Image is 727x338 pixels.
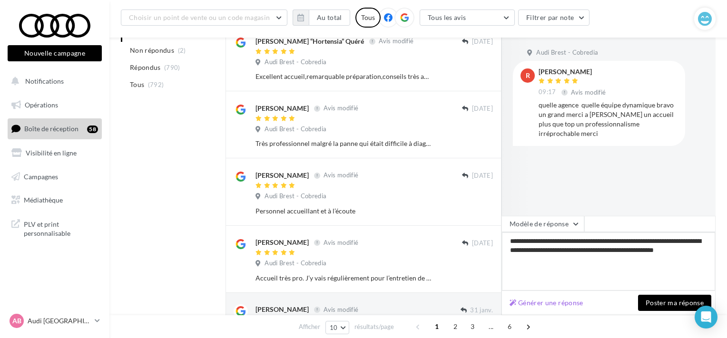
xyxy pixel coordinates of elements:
[299,322,320,331] span: Afficher
[465,319,480,334] span: 3
[8,312,102,330] a: AB Audi [GEOGRAPHIC_DATA]
[330,324,338,331] span: 10
[130,80,144,89] span: Tous
[6,214,104,242] a: PLV et print personnalisable
[255,139,431,148] div: Très professionnel malgré la panne qui était difficile à diagnostiquer
[130,46,174,55] span: Non répondus
[324,239,358,246] span: Avis modifié
[6,95,104,115] a: Opérations
[470,306,493,315] span: 31 janv.
[483,319,499,334] span: ...
[429,319,444,334] span: 1
[638,295,711,311] button: Poster ma réponse
[265,192,326,201] span: Audi Brest - Cobredia
[539,88,556,97] span: 09:17
[355,8,381,28] div: Tous
[571,88,606,96] span: Avis modifié
[265,58,326,67] span: Audi Brest - Cobredia
[25,101,58,109] span: Opérations
[428,13,466,21] span: Tous les avis
[324,105,358,112] span: Avis modifié
[324,172,358,179] span: Avis modifié
[6,190,104,210] a: Médiathèque
[293,10,350,26] button: Au total
[25,77,64,85] span: Notifications
[12,316,21,326] span: AB
[24,172,58,180] span: Campagnes
[178,47,186,54] span: (2)
[695,306,717,328] div: Open Intercom Messenger
[536,48,598,57] span: Audi Brest - Cobredia
[255,305,309,314] div: [PERSON_NAME]
[28,316,91,326] p: Audi [GEOGRAPHIC_DATA]
[354,322,394,331] span: résultats/page
[6,71,100,91] button: Notifications
[420,10,515,26] button: Tous les avis
[265,125,326,134] span: Audi Brest - Cobredia
[526,71,530,80] span: R
[6,143,104,163] a: Visibilité en ligne
[518,10,590,26] button: Filtrer par note
[87,126,98,133] div: 58
[130,63,161,72] span: Répondus
[539,68,608,75] div: [PERSON_NAME]
[255,171,309,180] div: [PERSON_NAME]
[26,149,77,157] span: Visibilité en ligne
[325,321,350,334] button: 10
[148,81,164,88] span: (792)
[255,37,364,46] div: [PERSON_NAME] “Hortensia” Quéré
[164,64,180,71] span: (790)
[129,13,270,21] span: Choisir un point de vente ou un code magasin
[8,45,102,61] button: Nouvelle campagne
[255,72,431,81] div: Excellent accueil,remarquable préparation,conseils très appréciés.Ayant déjà acheté plusieurs véh...
[379,38,413,45] span: Avis modifié
[255,273,431,283] div: Accueil très pro. J’y vais régulièrement pour l’entretien de mon Audi et l’achat de celle de ma f...
[472,105,493,113] span: [DATE]
[472,38,493,46] span: [DATE]
[472,172,493,180] span: [DATE]
[24,125,79,133] span: Boîte de réception
[121,10,287,26] button: Choisir un point de vente ou un code magasin
[506,297,587,309] button: Générer une réponse
[501,216,584,232] button: Modèle de réponse
[255,206,431,216] div: Personnel accueillant et à l’écoute
[539,100,678,138] div: quelle agence quelle équipe dynamique bravo un grand merci a [PERSON_NAME] un accueil plus que to...
[502,319,517,334] span: 6
[6,118,104,139] a: Boîte de réception58
[309,10,350,26] button: Au total
[324,306,358,313] span: Avis modifié
[265,259,326,268] span: Audi Brest - Cobredia
[24,218,98,238] span: PLV et print personnalisable
[255,104,309,113] div: [PERSON_NAME]
[448,319,463,334] span: 2
[24,196,63,204] span: Médiathèque
[472,239,493,248] span: [DATE]
[255,238,309,247] div: [PERSON_NAME]
[6,167,104,187] a: Campagnes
